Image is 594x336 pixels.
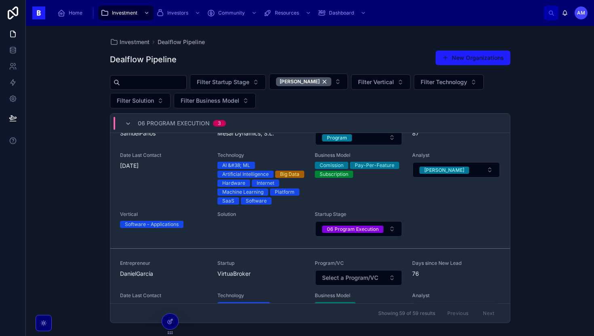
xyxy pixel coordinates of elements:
[222,188,263,196] div: Machine Learning
[217,292,305,299] span: Technology
[218,10,245,16] span: Community
[125,221,179,228] div: Software - Applications
[181,97,239,105] span: Filter Business Model
[257,180,274,187] div: Internet
[315,6,370,20] a: Dashboard
[412,270,500,278] span: 76
[222,171,269,178] div: Artificial Intelligence
[120,302,139,310] p: [DATE]
[413,302,499,318] button: Select Button
[120,292,208,299] span: Date Last Contact
[120,152,208,158] span: Date Last Contact
[110,93,171,108] button: Select Button
[413,162,499,178] button: Select Button
[174,93,256,108] button: Select Button
[276,77,331,86] div: [PERSON_NAME]
[327,134,347,142] div: Program
[315,260,402,266] span: Program/VC
[412,260,500,266] span: Days since New Lead
[315,270,402,285] button: Select Button
[222,162,250,169] div: AI &#38; ML
[217,211,305,218] span: Solution
[112,10,137,16] span: Investment
[218,120,221,127] div: 3
[414,74,484,90] button: Select Button
[315,221,402,237] button: Select Button
[217,270,305,278] span: VirtuaBroker
[315,292,402,299] span: Business Model
[222,180,245,187] div: Hardware
[351,74,411,90] button: Select Button
[419,166,469,174] button: Unselect ADRIAN
[32,6,45,19] img: App logo
[378,310,435,317] span: Showing 59 of 59 results
[110,108,510,249] a: EntrepreneurSamuelPañosStartupMesai Dynamics, S.L.Program/VCSelect ButtonDays since New Lead87Dat...
[120,260,208,266] span: Entrepreneur
[280,171,299,178] div: Big Data
[275,188,295,196] div: Platform
[246,197,267,205] div: Software
[412,152,500,158] span: Analyst
[98,6,154,20] a: Investment
[110,38,150,46] a: Investment
[120,129,208,137] span: SamuelPaños
[355,162,394,169] div: Pay-Per-Feature
[275,10,299,16] span: Resources
[167,10,188,16] span: Investors
[69,10,82,16] span: Home
[217,260,305,266] span: Startup
[204,6,261,20] a: Community
[276,77,331,86] button: Unselect ADRIAN
[322,274,378,282] span: Select a Program/VC
[190,74,266,90] button: Select Button
[138,119,210,127] span: 06 Program Execution
[421,78,467,86] span: Filter Technology
[117,97,154,105] span: Filter Solution
[110,54,177,65] h1: Dealflow Pipeline
[120,270,208,278] span: DanielGarcía
[320,162,343,169] div: Comission
[52,4,544,22] div: scrollable content
[269,74,348,90] button: Select Button
[320,302,351,309] div: Transactional
[412,129,500,137] span: 87
[261,6,315,20] a: Resources
[222,302,265,309] div: App (Mobile / Web)
[120,38,150,46] span: Investment
[217,129,305,137] span: Mesai Dynamics, S.L.
[327,226,379,233] div: 06 Program Execution
[197,78,249,86] span: Filter Startup Stage
[358,78,394,86] span: Filter Vertical
[55,6,88,20] a: Home
[154,6,204,20] a: Investors
[315,211,402,218] span: Startup Stage
[158,38,205,46] a: Dealflow Pipeline
[217,152,305,158] span: Technology
[120,162,139,170] p: [DATE]
[412,292,500,299] span: Analyst
[329,10,354,16] span: Dashboard
[315,152,402,158] span: Business Model
[436,51,510,65] button: New Organizations
[424,167,464,174] div: [PERSON_NAME]
[577,10,585,16] span: AM
[120,211,208,218] span: Vertical
[320,171,348,178] div: Subscription
[222,197,234,205] div: SaaS
[315,130,402,145] button: Select Button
